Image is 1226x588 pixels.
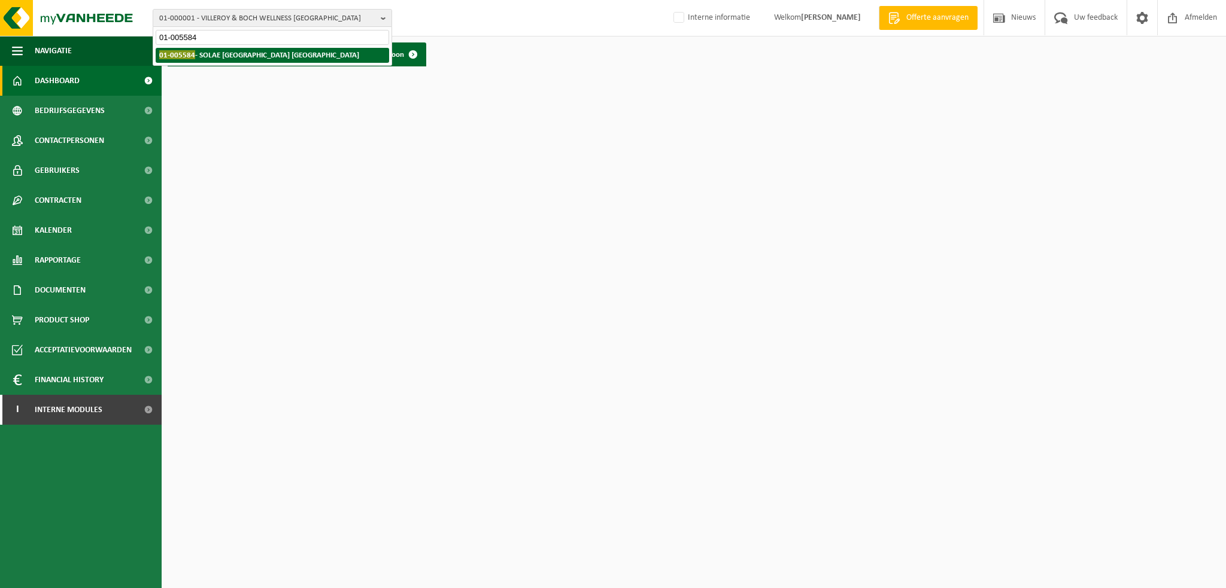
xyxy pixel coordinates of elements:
span: Rapportage [35,245,81,275]
span: Contactpersonen [35,126,104,156]
span: Toon [389,51,404,59]
a: Offerte aanvragen [879,6,978,30]
button: 01-000001 - VILLEROY & BOCH WELLNESS [GEOGRAPHIC_DATA] [153,9,392,27]
strong: - SOLAE [GEOGRAPHIC_DATA] [GEOGRAPHIC_DATA] [159,50,359,59]
span: Acceptatievoorwaarden [35,335,132,365]
span: Dashboard [35,66,80,96]
span: Gebruikers [35,156,80,185]
span: I [12,395,23,425]
span: Bedrijfsgegevens [35,96,105,126]
input: Zoeken naar gekoppelde vestigingen [156,30,389,45]
span: Kalender [35,215,72,245]
span: Documenten [35,275,86,305]
a: Toon [379,42,425,66]
span: Offerte aanvragen [903,12,972,24]
span: Contracten [35,185,81,215]
span: Product Shop [35,305,89,335]
span: Navigatie [35,36,72,66]
span: 01-005584 [159,50,195,59]
span: Interne modules [35,395,102,425]
strong: [PERSON_NAME] [801,13,861,22]
label: Interne informatie [671,9,750,27]
span: Financial History [35,365,104,395]
span: 01-000001 - VILLEROY & BOCH WELLNESS [GEOGRAPHIC_DATA] [159,10,376,28]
